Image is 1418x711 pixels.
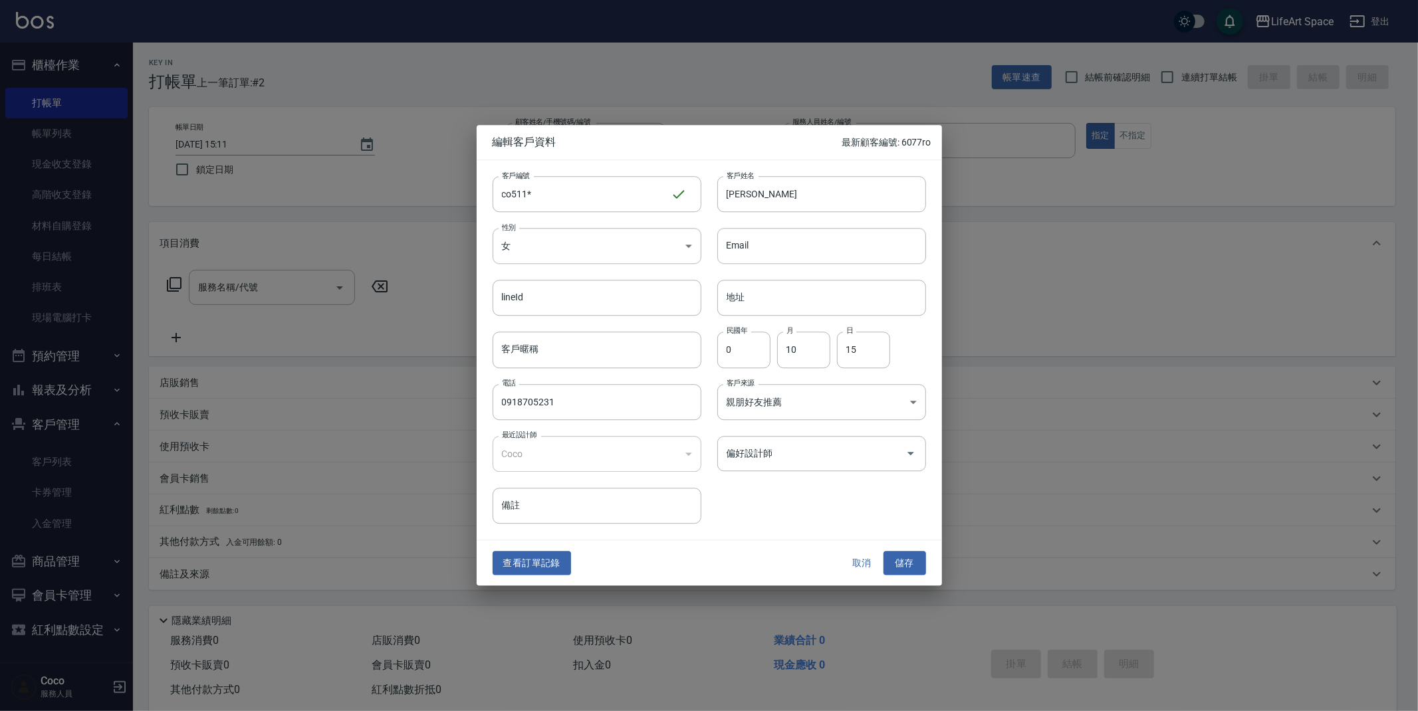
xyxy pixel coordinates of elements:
button: Open [900,443,921,464]
button: 儲存 [884,551,926,575]
label: 客戶姓名 [727,170,755,180]
label: 民國年 [727,326,747,336]
label: 客戶來源 [727,378,755,388]
button: 查看訂單記錄 [493,551,571,575]
span: 編輯客戶資料 [493,136,842,149]
label: 性別 [502,222,516,232]
label: 客戶編號 [502,170,530,180]
label: 最近設計師 [502,430,536,440]
label: 電話 [502,378,516,388]
label: 日 [846,326,853,336]
div: 女 [493,228,701,264]
p: 最新顧客編號: 6077ro [842,136,931,150]
button: 取消 [841,551,884,575]
div: 親朋好友推薦 [717,384,926,420]
label: 月 [786,326,793,336]
div: Coco [493,436,701,472]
